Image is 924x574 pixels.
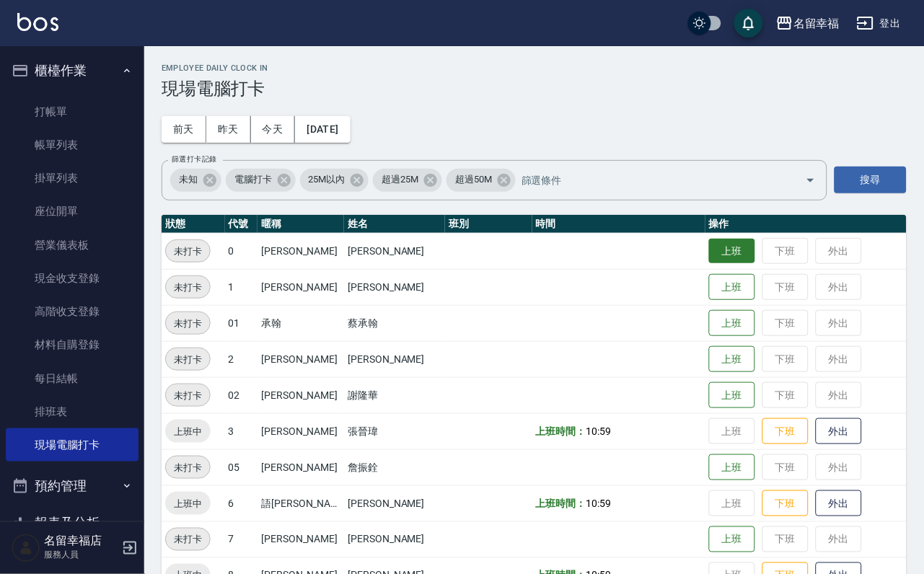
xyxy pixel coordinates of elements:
a: 每日結帳 [6,362,138,395]
button: 下班 [762,490,809,517]
span: 25M以內 [300,172,354,187]
img: Person [12,534,40,562]
div: 電腦打卡 [226,169,296,192]
th: 時間 [532,215,705,234]
th: 操作 [705,215,907,234]
span: 未打卡 [166,352,210,367]
a: 排班表 [6,395,138,428]
td: [PERSON_NAME] [258,449,344,485]
button: 今天 [251,116,296,143]
input: 篩選條件 [518,167,780,193]
button: save [734,9,763,37]
a: 現金收支登錄 [6,262,138,295]
td: 詹振銓 [344,449,445,485]
td: [PERSON_NAME] [258,269,344,305]
button: 上班 [709,346,755,373]
h5: 名留幸福店 [44,534,118,549]
td: 承翰 [258,305,344,341]
span: 未打卡 [166,280,210,295]
a: 座位開單 [6,195,138,228]
div: 超過50M [446,169,516,192]
button: 上班 [709,382,755,409]
th: 暱稱 [258,215,344,234]
a: 現場電腦打卡 [6,428,138,462]
td: [PERSON_NAME] [344,269,445,305]
td: [PERSON_NAME] [344,233,445,269]
td: 謝隆華 [344,377,445,413]
button: 名留幸福 [770,9,845,38]
img: Logo [17,13,58,31]
td: 蔡承翰 [344,305,445,341]
th: 代號 [225,215,258,234]
button: 登出 [851,10,907,37]
button: 上班 [709,274,755,301]
a: 材料自購登錄 [6,328,138,361]
div: 未知 [170,169,221,192]
th: 姓名 [344,215,445,234]
button: 上班 [709,526,755,553]
button: [DATE] [295,116,350,143]
span: 電腦打卡 [226,172,281,187]
td: 0 [225,233,258,269]
button: 上班 [709,239,755,264]
td: 6 [225,485,258,521]
td: 2 [225,341,258,377]
a: 掛單列表 [6,162,138,195]
b: 上班時間： [536,425,586,437]
th: 狀態 [162,215,225,234]
h2: Employee Daily Clock In [162,63,907,73]
b: 上班時間： [536,498,586,509]
button: 外出 [816,490,862,517]
a: 帳單列表 [6,128,138,162]
td: [PERSON_NAME] [258,413,344,449]
button: 搜尋 [835,167,907,193]
span: 未知 [170,172,206,187]
button: 櫃檯作業 [6,52,138,89]
td: [PERSON_NAME] [344,485,445,521]
button: 預約管理 [6,467,138,505]
span: 未打卡 [166,316,210,331]
div: 超過25M [373,169,442,192]
button: 昨天 [206,116,251,143]
td: 02 [225,377,258,413]
td: [PERSON_NAME] [258,377,344,413]
label: 篩選打卡記錄 [172,154,217,164]
td: 05 [225,449,258,485]
span: 未打卡 [166,460,210,475]
td: 3 [225,413,258,449]
span: 10:59 [586,425,611,437]
button: 報表及分析 [6,505,138,542]
div: 25M以內 [300,169,369,192]
td: [PERSON_NAME] [258,341,344,377]
td: [PERSON_NAME] [258,233,344,269]
div: 名留幸福 [793,14,840,32]
span: 未打卡 [166,388,210,403]
td: 1 [225,269,258,305]
button: 外出 [816,418,862,445]
td: 7 [225,521,258,557]
span: 未打卡 [166,532,210,547]
button: 前天 [162,116,206,143]
td: 語[PERSON_NAME] [258,485,344,521]
th: 班別 [445,215,532,234]
td: 張晉瑋 [344,413,445,449]
button: Open [799,169,822,192]
span: 上班中 [165,496,211,511]
td: [PERSON_NAME] [258,521,344,557]
td: [PERSON_NAME] [344,341,445,377]
span: 超過50M [446,172,501,187]
a: 營業儀表板 [6,229,138,262]
a: 打帳單 [6,95,138,128]
p: 服務人員 [44,549,118,562]
button: 上班 [709,454,755,481]
span: 10:59 [586,498,611,509]
button: 上班 [709,310,755,337]
td: [PERSON_NAME] [344,521,445,557]
span: 未打卡 [166,244,210,259]
button: 下班 [762,418,809,445]
span: 超過25M [373,172,427,187]
h3: 現場電腦打卡 [162,79,907,99]
td: 01 [225,305,258,341]
a: 高階收支登錄 [6,295,138,328]
span: 上班中 [165,424,211,439]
